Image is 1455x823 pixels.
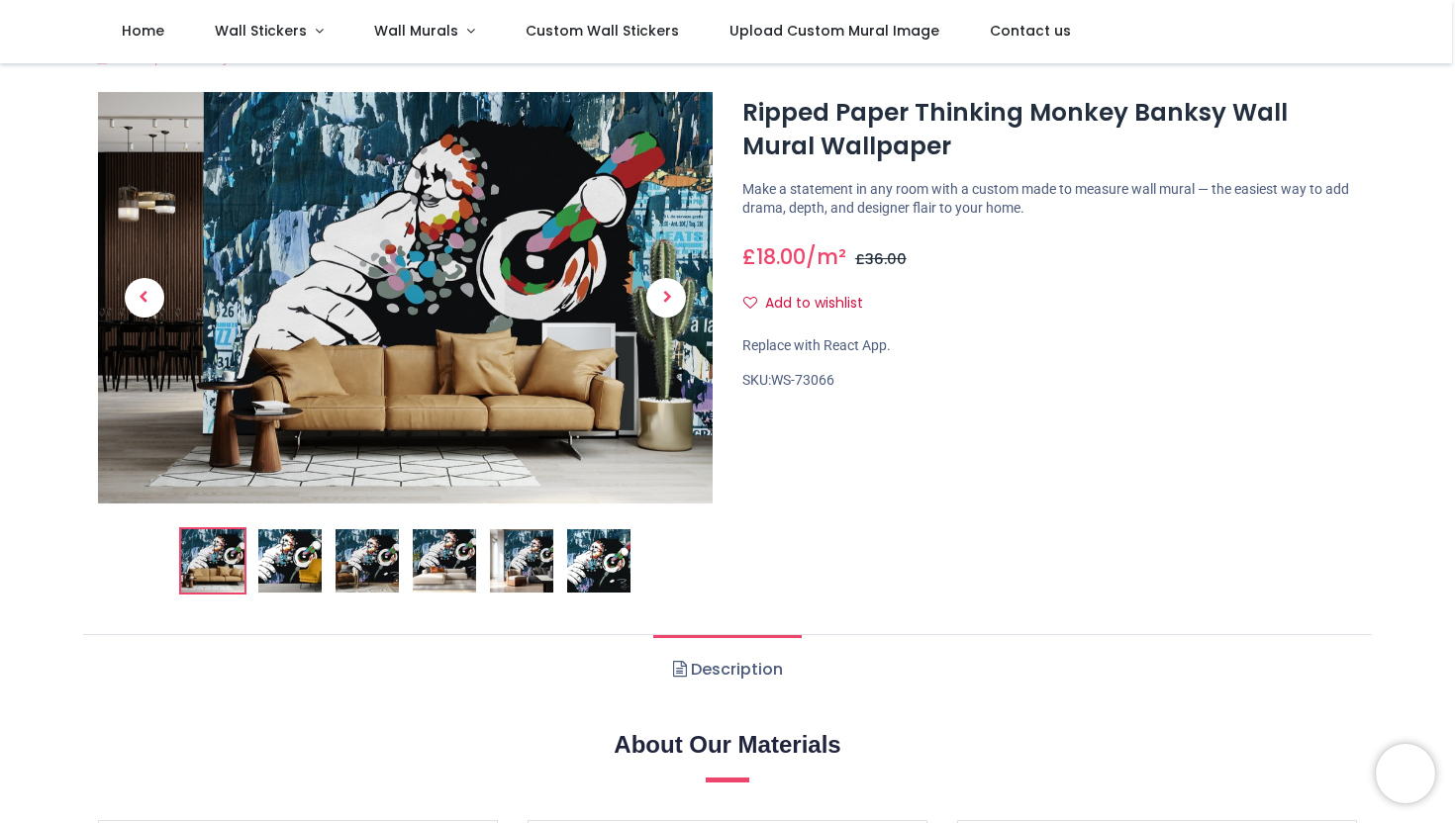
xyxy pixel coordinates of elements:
img: WS-73066-02 [258,529,322,593]
button: Add to wishlistAdd to wishlist [742,287,880,320]
span: WS-73066 [771,372,834,388]
span: Wall Stickers [215,21,307,41]
span: /m² [806,242,846,271]
span: £ [742,242,806,271]
span: Contact us [990,21,1071,41]
img: WS-73066-06 [567,529,630,593]
h1: Ripped Paper Thinking Monkey Banksy Wall Mural Wallpaper [742,96,1357,164]
a: Description [653,635,801,704]
h2: About Our Materials [98,728,1357,762]
img: Ripped Paper Thinking Monkey Banksy Wall Mural Wallpaper [98,92,713,503]
p: Make a statement in any room with a custom made to measure wall mural — the easiest way to add dr... [742,180,1357,219]
span: Next [646,278,686,318]
span: Previous [125,278,164,318]
img: WS-73066-04 [413,529,476,593]
iframe: Brevo live chat [1376,744,1435,803]
div: SKU: [742,371,1357,391]
div: Replace with React App. [742,336,1357,356]
a: Next [621,153,713,441]
span: 36.00 [865,249,907,269]
a: Previous [98,153,190,441]
span: Home [122,21,164,41]
span: £ [855,249,907,269]
span: Upload Custom Mural Image [729,21,939,41]
span: 18.00 [756,242,806,271]
img: WS-73066-05 [490,529,553,593]
span: Custom Wall Stickers [526,21,679,41]
img: Ripped Paper Thinking Monkey Banksy Wall Mural Wallpaper [181,529,244,593]
span: Wall Murals [374,21,458,41]
img: WS-73066-03 [336,529,399,593]
i: Add to wishlist [743,296,757,310]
